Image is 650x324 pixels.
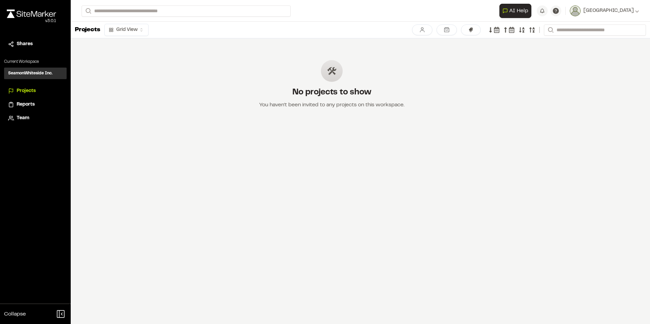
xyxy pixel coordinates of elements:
a: Sort by last updated date descending [487,27,500,33]
a: Sort by name ascending [519,27,525,33]
span: Team [17,114,29,122]
div: Oh geez...please don't... [7,18,56,24]
button: [GEOGRAPHIC_DATA] [570,5,639,16]
p: Projects [75,25,100,35]
span: Collapse [4,310,26,318]
span: Projects [17,87,36,95]
a: Team [8,114,63,122]
div: You haven't been invited to any projects on this workspace. [259,101,405,109]
button: Search [82,5,94,17]
button: Filter by Tags [461,24,481,35]
button: Search [544,24,556,36]
img: rebrand.png [7,10,56,18]
span: Reports [17,101,35,108]
span: AI Help [509,7,528,15]
button: Open AI Assistant [499,4,531,18]
span: Shares [17,40,33,48]
a: Include archived projects [437,24,457,35]
a: Sort by Last updated date descending [529,27,540,33]
a: Only show Projects I'm a member of [412,24,432,35]
a: Reports [8,101,63,108]
h2: No projects to show [259,87,405,98]
span: [GEOGRAPHIC_DATA] [583,7,634,15]
p: Current Workspace [4,59,67,65]
div: Open AI Assistant [499,4,534,18]
h3: SeamonWhiteside Inc. [8,70,53,76]
a: Sort by last updated date ascending [502,27,515,33]
a: Projects [8,87,63,95]
a: Shares [8,40,63,48]
img: User [570,5,581,16]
